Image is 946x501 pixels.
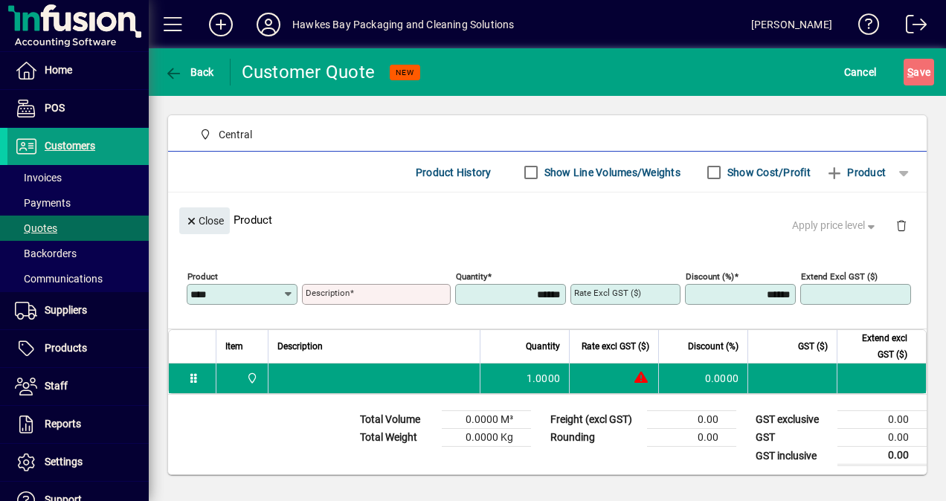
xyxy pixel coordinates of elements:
span: Apply price level [792,218,878,233]
td: 0.00 [647,411,736,429]
span: Quotes [15,222,57,234]
td: 0.0000 [658,363,747,393]
div: Customer Quote [242,60,376,84]
mat-label: Quantity [456,271,487,282]
td: Total Weight [353,429,442,447]
a: Payments [7,190,149,216]
button: Profile [245,11,292,38]
button: Save [904,59,934,85]
span: Central [242,370,260,387]
td: 0.00 [837,411,927,429]
td: 0.0000 Kg [442,429,531,447]
span: Discount (%) [688,338,739,355]
a: Suppliers [7,292,149,329]
a: Staff [7,368,149,405]
a: Invoices [7,165,149,190]
span: Backorders [15,248,77,259]
td: GST [748,429,837,447]
a: Communications [7,266,149,291]
span: Suppliers [45,304,87,316]
span: NEW [396,68,414,77]
label: Show Cost/Profit [724,165,811,180]
span: Customers [45,140,95,152]
mat-label: Product [187,271,218,282]
span: POS [45,102,65,114]
span: Settings [45,456,83,468]
td: Rounding [543,429,647,447]
mat-label: Extend excl GST ($) [801,271,878,282]
span: Description [277,338,323,355]
button: Close [179,207,230,234]
span: Payments [15,197,71,209]
td: GST inclusive [748,447,837,465]
a: Products [7,330,149,367]
span: GST ($) [798,338,828,355]
span: 1.0000 [527,371,561,386]
a: Quotes [7,216,149,241]
mat-label: Rate excl GST ($) [574,288,641,298]
button: Back [161,59,218,85]
span: ave [907,60,930,84]
button: Apply price level [786,213,884,239]
span: Communications [15,273,103,285]
td: Freight (excl GST) [543,411,647,429]
span: Central [193,126,258,144]
span: Close [185,209,224,233]
button: Cancel [840,59,881,85]
td: 0.00 [837,447,927,465]
td: 0.00 [647,429,736,447]
span: Extend excl GST ($) [846,330,907,363]
a: Settings [7,444,149,481]
td: 0.00 [837,429,927,447]
span: Quantity [526,338,560,355]
a: Logout [895,3,927,51]
button: Delete [884,207,919,243]
a: POS [7,90,149,127]
button: Add [197,11,245,38]
span: Item [225,338,243,355]
td: Total Volume [353,411,442,429]
a: Backorders [7,241,149,266]
span: Reports [45,418,81,430]
span: Rate excl GST ($) [582,338,649,355]
span: Back [164,66,214,78]
a: Reports [7,406,149,443]
span: Central [219,127,252,143]
label: Show Line Volumes/Weights [541,165,680,180]
mat-label: Discount (%) [686,271,734,282]
td: GST exclusive [748,411,837,429]
a: Knowledge Base [847,3,880,51]
span: Home [45,64,72,76]
div: [PERSON_NAME] [751,13,832,36]
span: Product History [416,161,492,184]
app-page-header-button: Back [149,59,231,85]
mat-label: Description [306,288,350,298]
span: S [907,66,913,78]
a: Home [7,52,149,89]
button: Product History [410,159,498,186]
span: Cancel [844,60,877,84]
td: 0.0000 M³ [442,411,531,429]
span: Products [45,342,87,354]
div: Product [168,193,927,247]
div: Hawkes Bay Packaging and Cleaning Solutions [292,13,515,36]
span: Staff [45,380,68,392]
app-page-header-button: Delete [884,219,919,232]
app-page-header-button: Close [176,213,234,227]
span: Invoices [15,172,62,184]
